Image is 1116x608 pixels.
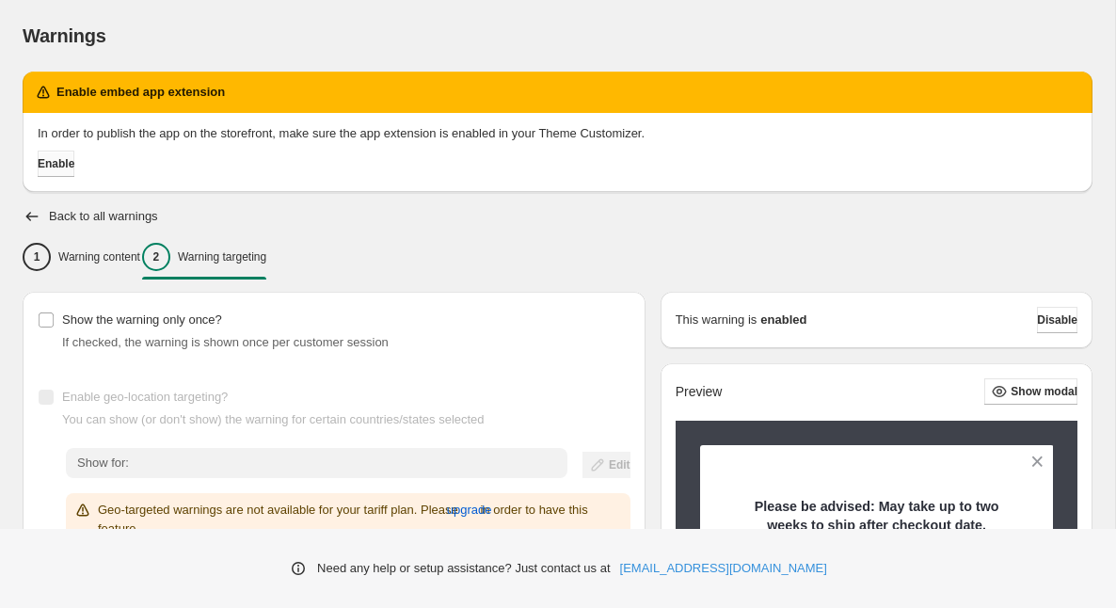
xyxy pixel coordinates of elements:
div: 2 [142,243,170,271]
button: 2Warning targeting [142,237,266,277]
span: If checked, the warning is shown once per customer session [62,335,389,349]
span: Show modal [1011,384,1077,399]
span: You can show (or don't show) the warning for certain countries/states selected [62,412,485,426]
p: Warning targeting [178,249,266,264]
span: Enable [38,156,74,171]
p: Geo-targeted warnings are not available for your tariff plan. Please in order to have this feature. [98,501,623,538]
button: 1Warning content [23,237,140,277]
strong: enabled [760,311,806,329]
a: [EMAIL_ADDRESS][DOMAIN_NAME] [620,559,827,578]
div: 1 [23,243,51,271]
button: Enable [38,151,74,177]
span: Enable geo-location targeting? [62,390,228,404]
h2: Preview [676,384,723,400]
h2: Enable embed app extension [56,83,225,102]
span: Warnings [23,25,106,46]
p: In order to publish the app on the storefront, make sure the app extension is enabled in your The... [38,124,1077,143]
span: Disable [1037,312,1077,328]
p: This warning is [676,311,757,329]
strong: Please be advised: May take up to two weeks to ship after checkout date. [755,499,999,533]
span: Show for: [77,456,129,470]
button: upgrade [447,495,492,525]
button: Show modal [984,378,1077,405]
p: Warning content [58,249,140,264]
button: Disable [1037,307,1077,333]
span: upgrade [447,501,492,520]
span: Show the warning only once? [62,312,222,327]
h2: Back to all warnings [49,209,158,224]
